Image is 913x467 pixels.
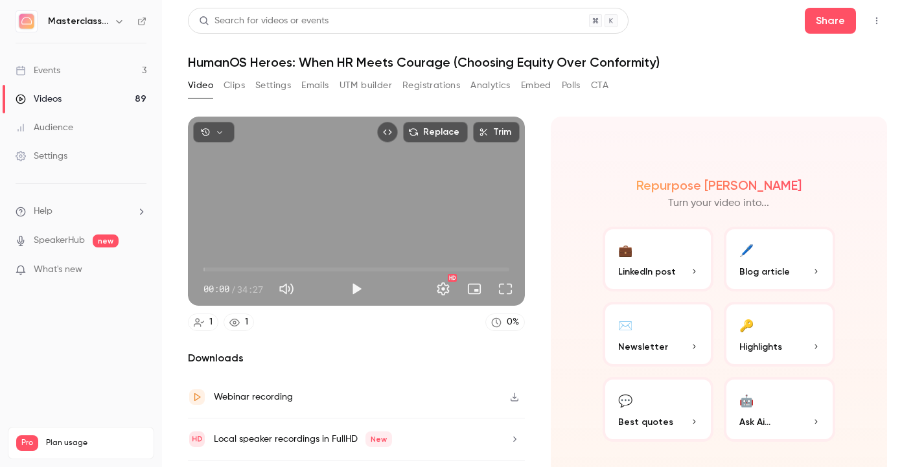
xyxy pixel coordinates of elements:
p: Turn your video into... [668,196,769,211]
div: Audience [16,121,73,134]
button: Full screen [492,276,518,302]
span: Ask Ai... [739,415,770,429]
span: What's new [34,263,82,277]
a: 1 [188,313,218,331]
button: Analytics [470,75,511,96]
h2: Downloads [188,350,525,366]
div: 🔑 [739,315,754,335]
div: 0 % [507,315,519,329]
button: Clips [224,75,245,96]
button: Top Bar Actions [866,10,887,31]
button: 💼LinkedIn post [603,227,714,291]
button: 💬Best quotes [603,377,714,442]
div: Events [16,64,60,77]
div: 🤖 [739,390,754,410]
span: 00:00 [203,282,229,296]
button: Settings [255,75,291,96]
h1: HumanOS Heroes: When HR Meets Courage (Choosing Equity Over Conformity) [188,54,887,70]
div: Settings [16,150,67,163]
a: SpeakerHub [34,234,85,247]
div: 🖊️ [739,240,754,260]
div: Webinar recording [214,389,293,405]
div: 00:00 [203,282,263,296]
span: Help [34,205,52,218]
span: Blog article [739,265,790,279]
button: 🖊️Blog article [724,227,835,291]
button: Trim [473,122,520,142]
span: / [231,282,236,296]
button: Turn on miniplayer [461,276,487,302]
button: Video [188,75,213,96]
span: Best quotes [618,415,673,429]
button: Polls [562,75,581,96]
button: Share [805,8,856,34]
img: Masterclass Channel [16,11,37,32]
button: Embed [521,75,551,96]
span: new [93,234,119,247]
iframe: Noticeable Trigger [131,264,146,276]
div: Search for videos or events [199,14,329,28]
button: 🤖Ask Ai... [724,377,835,442]
button: 🔑Highlights [724,302,835,367]
span: Pro [16,435,38,451]
div: Local speaker recordings in FullHD [214,431,392,447]
span: LinkedIn post [618,265,676,279]
div: 1 [245,315,248,329]
div: Videos [16,93,62,106]
li: help-dropdown-opener [16,205,146,218]
span: Plan usage [46,438,146,448]
button: Emails [301,75,329,96]
a: 0% [485,313,525,331]
span: Newsletter [618,340,668,354]
button: CTA [591,75,608,96]
button: Registrations [402,75,460,96]
div: ✉️ [618,315,632,335]
span: New [365,431,392,447]
div: 1 [209,315,213,329]
div: 💬 [618,390,632,410]
button: ✉️Newsletter [603,302,714,367]
div: HD [448,274,457,282]
button: Mute [273,276,299,302]
button: Replace [403,122,468,142]
span: 34:27 [237,282,263,296]
button: Play [343,276,369,302]
button: UTM builder [340,75,392,96]
button: Embed video [377,122,398,142]
a: 1 [224,313,254,331]
h2: Repurpose [PERSON_NAME] [636,177,802,193]
h6: Masterclass Channel [48,15,109,28]
div: 💼 [618,240,632,260]
button: Settings [430,276,456,302]
span: Highlights [739,340,782,354]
